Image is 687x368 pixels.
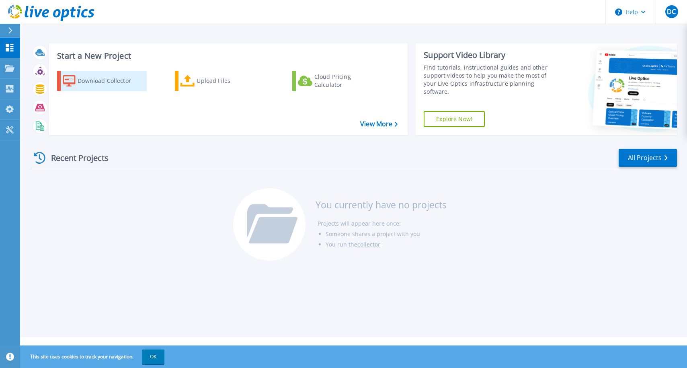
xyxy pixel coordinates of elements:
a: All Projects [619,149,677,167]
div: Find tutorials, instructional guides and other support videos to help you make the most of your L... [424,64,556,96]
div: Cloud Pricing Calculator [314,73,379,89]
h3: You currently have no projects [316,200,447,209]
div: Support Video Library [424,50,556,60]
h3: Start a New Project [57,51,397,60]
li: Someone shares a project with you [326,229,447,239]
div: Upload Files [197,73,261,89]
a: Download Collector [57,71,147,91]
li: Projects will appear here once: [318,218,447,229]
a: collector [357,241,380,248]
a: View More [360,120,398,128]
span: This site uses cookies to track your navigation. [22,349,164,364]
span: DC [667,8,676,15]
div: Recent Projects [31,148,119,168]
button: OK [142,349,164,364]
a: Cloud Pricing Calculator [292,71,382,91]
div: Download Collector [78,73,142,89]
a: Upload Files [175,71,265,91]
li: You run the [326,239,447,250]
a: Explore Now! [424,111,485,127]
